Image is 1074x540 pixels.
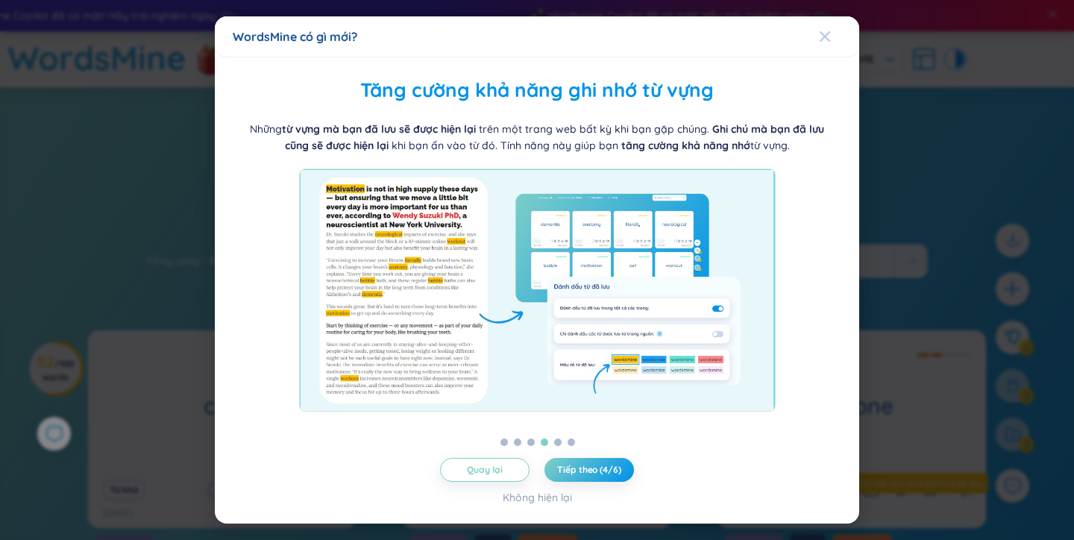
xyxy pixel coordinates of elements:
[285,122,825,152] b: Ghi chú mà bạn đã lưu cũng sẽ được hiện lại
[541,439,548,446] button: 4
[527,439,535,446] button: 3
[500,439,508,446] button: 1
[819,16,859,57] button: Close
[233,28,841,45] div: WordsMine có gì mới?
[544,458,634,482] button: Tiếp theo (4/6)
[568,439,575,446] button: 6
[621,139,750,152] b: tăng cường khả năng nhớ
[440,458,530,482] button: Quay lại
[467,464,502,476] span: Quay lại
[233,75,841,106] h2: Tăng cường khả năng ghi nhớ từ vựng
[503,489,572,506] div: Không hiện lại
[282,122,476,136] b: từ vựng mà bạn đã lưu sẽ được hiện lại
[514,439,521,446] button: 2
[554,439,562,446] button: 5
[250,122,824,152] span: Những trên một trang web bất kỳ khi bạn gặp chúng. khi bạn ấn vào từ đó. Tính năng này giúp bạn t...
[557,464,621,476] span: Tiếp theo (4/6)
